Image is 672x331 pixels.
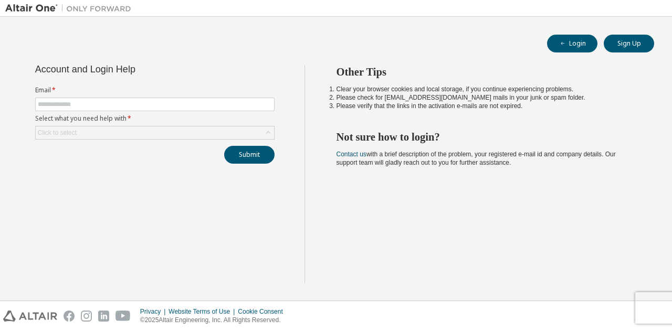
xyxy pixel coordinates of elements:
[337,85,636,93] li: Clear your browser cookies and local storage, if you continue experiencing problems.
[35,114,275,123] label: Select what you need help with
[169,307,238,316] div: Website Terms of Use
[238,307,289,316] div: Cookie Consent
[140,307,169,316] div: Privacy
[35,86,275,94] label: Email
[337,65,636,79] h2: Other Tips
[337,130,636,144] h2: Not sure how to login?
[224,146,275,164] button: Submit
[36,126,274,139] div: Click to select
[64,311,75,322] img: facebook.svg
[547,35,597,52] button: Login
[38,129,77,137] div: Click to select
[115,311,131,322] img: youtube.svg
[337,102,636,110] li: Please verify that the links in the activation e-mails are not expired.
[35,65,227,73] div: Account and Login Help
[337,151,366,158] a: Contact us
[337,93,636,102] li: Please check for [EMAIL_ADDRESS][DOMAIN_NAME] mails in your junk or spam folder.
[604,35,654,52] button: Sign Up
[337,151,616,166] span: with a brief description of the problem, your registered e-mail id and company details. Our suppo...
[98,311,109,322] img: linkedin.svg
[140,316,289,325] p: © 2025 Altair Engineering, Inc. All Rights Reserved.
[5,3,136,14] img: Altair One
[81,311,92,322] img: instagram.svg
[3,311,57,322] img: altair_logo.svg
